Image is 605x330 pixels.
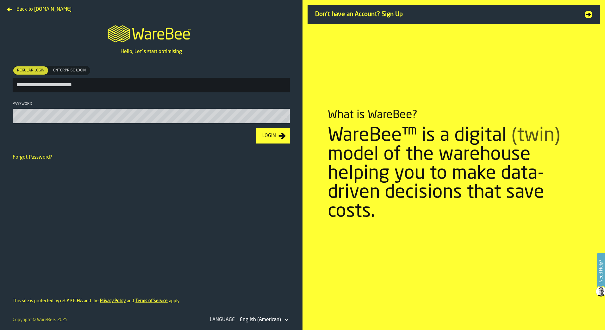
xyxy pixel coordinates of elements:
div: thumb [13,66,48,75]
span: Don't have an Account? Sign Up [315,10,577,19]
div: DropdownMenuValue-en-US [240,316,281,324]
span: (twin) [511,126,560,145]
div: What is WareBee? [328,109,417,121]
button: button-Login [256,128,290,144]
p: Hello, Let`s start optimising [121,48,182,56]
span: 2025 [57,318,67,322]
span: Copyright © [13,318,36,322]
label: button-switch-multi-Regular Login [13,66,49,75]
button: button-toolbar-Password [281,114,289,120]
label: Need Help? [597,254,604,289]
a: Forgot Password? [13,155,52,160]
a: Terms of Service [135,299,168,303]
label: button-toolbar-Password [13,102,290,123]
a: Back to [DOMAIN_NAME] [5,5,74,10]
span: Regular Login [15,68,47,73]
label: button-switch-multi-Enterprise Login [49,66,90,75]
input: button-toolbar-Password [13,109,290,123]
div: Language [209,316,236,324]
a: Privacy Policy [100,299,126,303]
span: Back to [DOMAIN_NAME] [16,6,72,13]
div: Password [13,102,290,106]
span: Enterprise Login [51,68,88,73]
div: LanguageDropdownMenuValue-en-US [209,315,290,325]
a: logo-header [102,18,200,48]
label: button-toolbar-[object Object] [13,66,290,92]
input: button-toolbar-[object Object] [13,78,290,92]
a: WareBee. [37,318,56,322]
div: Login [260,132,278,140]
div: WareBee™ is a digital model of the warehouse helping you to make data-driven decisions that save ... [328,126,580,221]
a: Don't have an Account? Sign Up [308,5,600,24]
div: thumb [49,66,90,75]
